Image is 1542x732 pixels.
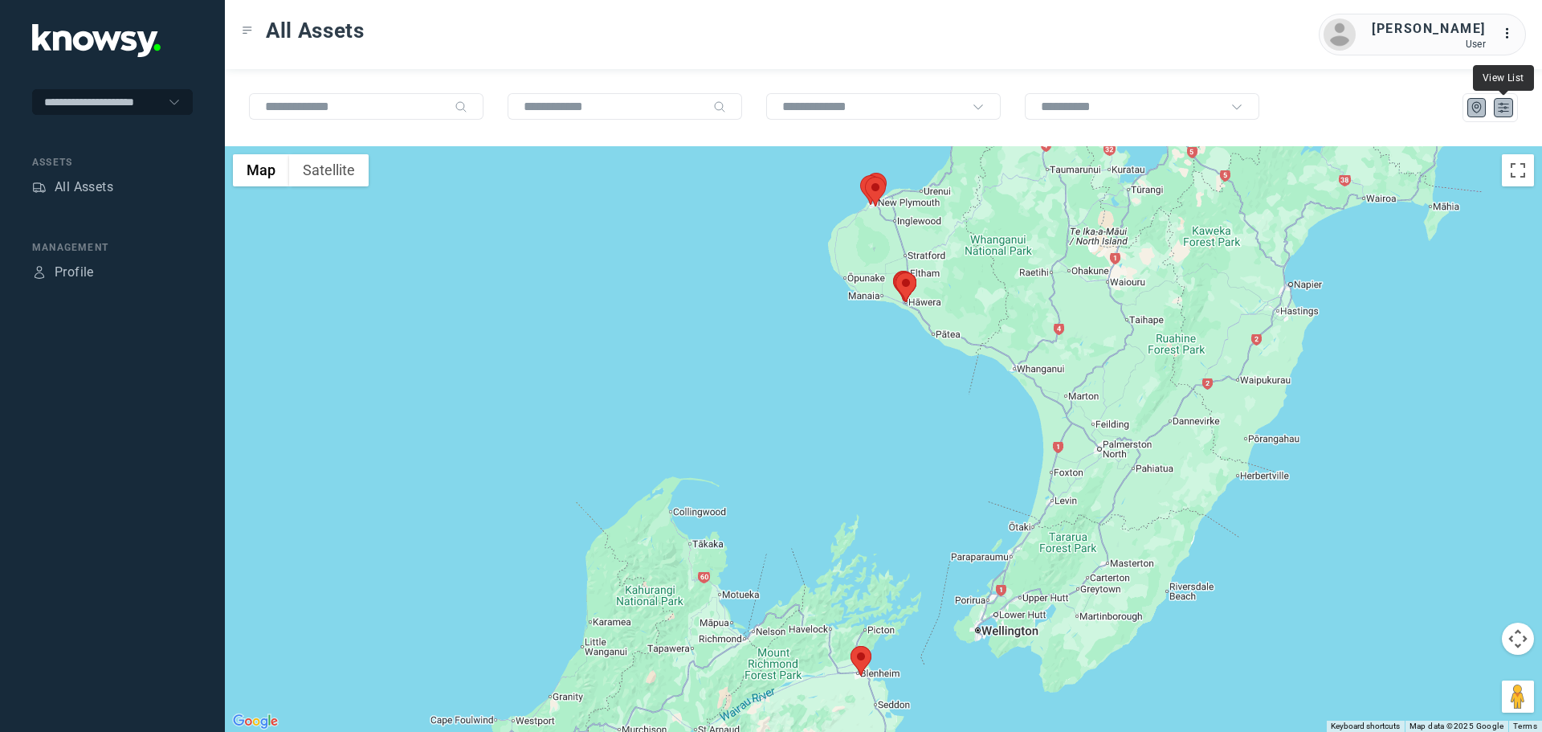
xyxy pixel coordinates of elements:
div: List [1496,100,1511,115]
tspan: ... [1503,27,1519,39]
div: Search [455,100,467,113]
a: Open this area in Google Maps (opens a new window) [229,711,282,732]
div: Search [713,100,726,113]
div: Assets [32,180,47,194]
img: Application Logo [32,24,161,57]
div: [PERSON_NAME] [1372,19,1486,39]
span: View List [1483,72,1524,84]
div: Map [1470,100,1484,115]
a: Terms (opens in new tab) [1513,722,1537,730]
a: AssetsAll Assets [32,178,113,197]
div: Management [32,240,193,255]
div: Toggle Menu [242,25,253,36]
span: Map data ©2025 Google [1409,722,1503,730]
div: All Assets [55,178,113,197]
a: ProfileProfile [32,263,94,282]
button: Map camera controls [1502,623,1534,655]
img: avatar.png [1324,18,1356,51]
div: Profile [55,263,94,282]
button: Show street map [233,154,289,186]
span: All Assets [266,16,365,45]
div: : [1502,24,1521,43]
div: : [1502,24,1521,46]
button: Show satellite imagery [289,154,369,186]
button: Keyboard shortcuts [1331,721,1400,732]
img: Google [229,711,282,732]
button: Drag Pegman onto the map to open Street View [1502,681,1534,713]
div: Assets [32,155,193,170]
div: Profile [32,265,47,280]
div: User [1372,39,1486,50]
button: Toggle fullscreen view [1502,154,1534,186]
